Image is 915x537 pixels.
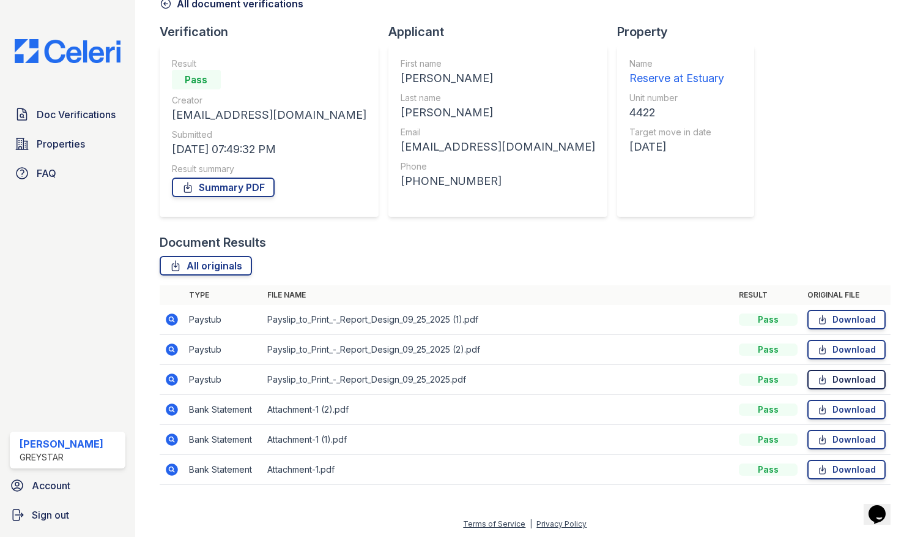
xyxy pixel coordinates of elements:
[160,256,252,276] a: All originals
[172,141,366,158] div: [DATE] 07:49:32 PM
[184,285,262,305] th: Type
[10,161,125,186] a: FAQ
[739,374,798,386] div: Pass
[184,305,262,335] td: Paystub
[739,464,798,476] div: Pass
[401,92,595,104] div: Last name
[807,460,886,479] a: Download
[172,178,275,197] a: Summary PDF
[160,23,388,40] div: Verification
[37,107,116,122] span: Doc Verifications
[172,70,221,89] div: Pass
[401,126,595,138] div: Email
[807,430,886,449] a: Download
[10,132,125,156] a: Properties
[37,137,85,151] span: Properties
[172,58,366,70] div: Result
[172,107,366,124] div: [EMAIL_ADDRESS][DOMAIN_NAME]
[184,395,262,425] td: Bank Statement
[807,370,886,389] a: Download
[807,340,886,359] a: Download
[262,395,735,425] td: Attachment-1 (2).pdf
[401,104,595,121] div: [PERSON_NAME]
[184,425,262,455] td: Bank Statement
[739,344,798,356] div: Pass
[629,104,724,121] div: 4422
[807,400,886,419] a: Download
[807,310,886,329] a: Download
[629,138,724,156] div: [DATE]
[629,58,724,70] div: Name
[184,335,262,365] td: Paystub
[401,58,595,70] div: First name
[160,234,266,251] div: Document Results
[530,519,532,528] div: |
[388,23,617,40] div: Applicant
[401,138,595,156] div: [EMAIL_ADDRESS][DOMAIN_NAME]
[734,285,802,305] th: Result
[20,437,103,451] div: [PERSON_NAME]
[401,160,595,173] div: Phone
[32,478,70,493] span: Account
[739,314,798,326] div: Pass
[172,163,366,175] div: Result summary
[629,70,724,87] div: Reserve at Estuary
[617,23,764,40] div: Property
[32,508,69,522] span: Sign out
[5,473,130,498] a: Account
[10,102,125,127] a: Doc Verifications
[536,519,587,528] a: Privacy Policy
[864,488,903,525] iframe: chat widget
[262,425,735,455] td: Attachment-1 (1).pdf
[629,92,724,104] div: Unit number
[20,451,103,464] div: Greystar
[184,455,262,485] td: Bank Statement
[172,94,366,107] div: Creator
[172,129,366,141] div: Submitted
[5,503,130,527] a: Sign out
[401,173,595,190] div: [PHONE_NUMBER]
[37,166,56,181] span: FAQ
[629,126,724,138] div: Target move in date
[739,404,798,416] div: Pass
[262,365,735,395] td: Payslip_to_Print_-_Report_Design_09_25_2025.pdf
[629,58,724,87] a: Name Reserve at Estuary
[262,305,735,335] td: Payslip_to_Print_-_Report_Design_09_25_2025 (1).pdf
[262,285,735,305] th: File name
[5,39,130,63] img: CE_Logo_Blue-a8612792a0a2168367f1c8372b55b34899dd931a85d93a1a3d3e32e68fde9ad4.png
[739,434,798,446] div: Pass
[802,285,891,305] th: Original file
[184,365,262,395] td: Paystub
[262,455,735,485] td: Attachment-1.pdf
[463,519,525,528] a: Terms of Service
[262,335,735,365] td: Payslip_to_Print_-_Report_Design_09_25_2025 (2).pdf
[401,70,595,87] div: [PERSON_NAME]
